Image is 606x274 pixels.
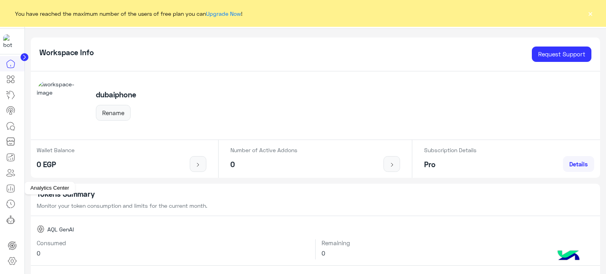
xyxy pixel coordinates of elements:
[322,239,594,246] h6: Remaining
[3,34,17,48] img: 1403182699927242
[569,160,588,168] span: Details
[37,160,75,169] h5: 0 EGP
[37,239,310,246] h6: Consumed
[96,90,136,99] h5: dubaiphone
[322,250,594,257] h6: 0
[37,250,310,257] h6: 0
[24,182,75,194] div: Analytics Center
[47,225,74,233] span: AQL GenAI
[230,146,297,154] p: Number of Active Addons
[37,201,595,210] p: Monitor your token consumption and limits for the current month.
[193,162,203,168] img: icon
[15,9,242,18] span: You have reached the maximum number of the users of free plan you can !
[424,160,477,169] h5: Pro
[586,9,594,17] button: ×
[206,10,241,17] a: Upgrade Now
[532,47,591,62] a: Request Support
[37,225,45,233] img: AQL GenAI
[230,160,297,169] h5: 0
[96,105,131,121] button: Rename
[387,162,397,168] img: icon
[39,48,94,57] h5: Workspace Info
[37,146,75,154] p: Wallet Balance
[563,156,594,172] a: Details
[424,146,477,154] p: Subscription Details
[37,190,595,199] h5: Tokens Summary
[555,242,582,270] img: hulul-logo.png
[37,80,87,130] img: workspace-image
